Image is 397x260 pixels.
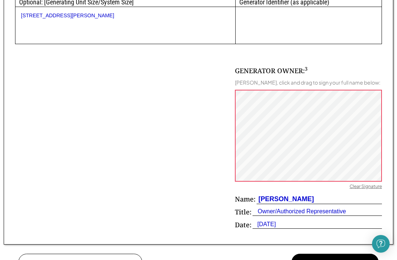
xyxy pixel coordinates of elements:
[305,65,308,72] sup: 3
[253,207,346,216] div: Owner/Authorized Representative
[235,207,251,217] div: Title:
[257,195,314,204] div: [PERSON_NAME]
[253,220,276,228] div: [DATE]
[235,220,251,229] div: Date:
[235,79,380,86] div: [PERSON_NAME], click and drag to sign your full name below:
[21,13,230,19] div: [STREET_ADDRESS][PERSON_NAME]
[350,184,382,191] div: Clear Signature
[235,195,255,204] div: Name:
[235,66,308,75] div: GENERATOR OWNER:
[372,235,390,253] div: Open Intercom Messenger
